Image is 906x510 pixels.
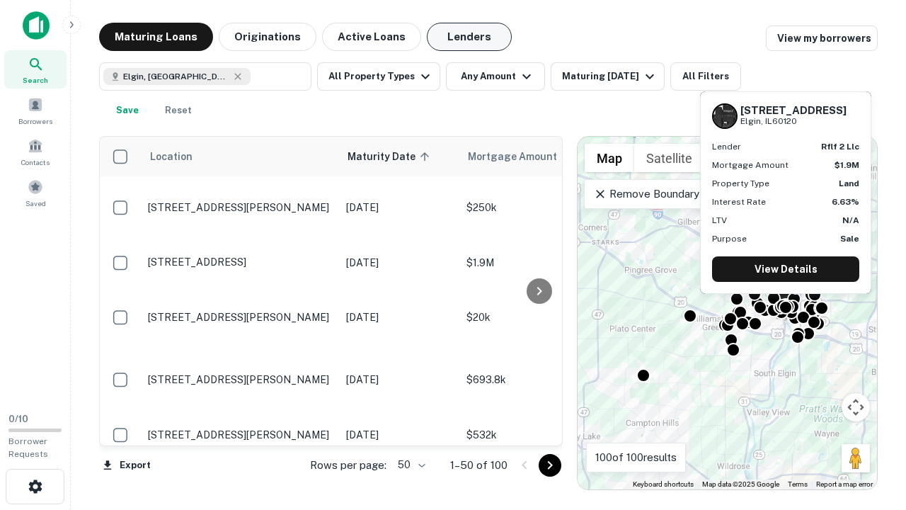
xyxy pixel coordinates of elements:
[148,429,332,441] p: [STREET_ADDRESS][PERSON_NAME]
[4,50,67,89] a: Search
[712,214,727,227] p: LTV
[832,197,859,207] strong: 6.63%
[99,23,213,51] button: Maturing Loans
[446,62,545,91] button: Any Amount
[8,414,28,424] span: 0 / 10
[842,215,859,225] strong: N/A
[346,427,452,443] p: [DATE]
[633,480,694,489] button: Keyboard shortcuts
[466,310,608,325] p: $20k
[551,62,665,91] button: Maturing [DATE]
[702,480,779,488] span: Map data ©2025 Google
[562,68,658,85] div: Maturing [DATE]
[317,62,440,91] button: All Property Types
[149,148,193,165] span: Location
[156,96,201,125] button: Reset
[25,198,46,209] span: Saved
[585,144,634,172] button: Show street map
[578,137,877,489] div: 0 0
[427,23,512,51] button: Lenders
[99,455,154,476] button: Export
[835,397,906,465] iframe: Chat Widget
[466,200,608,215] p: $250k
[816,480,873,488] a: Report a map error
[450,457,508,474] p: 1–50 of 100
[123,70,229,83] span: Elgin, [GEOGRAPHIC_DATA], [GEOGRAPHIC_DATA]
[593,186,699,203] p: Remove Boundary
[835,160,859,170] strong: $1.9M
[346,200,452,215] p: [DATE]
[4,91,67,130] a: Borrowers
[712,159,789,171] p: Mortgage Amount
[346,255,452,271] p: [DATE]
[310,457,386,474] p: Rows per page:
[712,232,747,245] p: Purpose
[322,23,421,51] button: Active Loans
[840,234,859,244] strong: Sale
[348,148,434,165] span: Maturity Date
[788,480,808,488] a: Terms (opens in new tab)
[539,454,561,477] button: Go to next page
[468,148,575,165] span: Mortgage Amount
[4,174,67,212] a: Saved
[23,11,50,40] img: capitalize-icon.png
[346,372,452,387] p: [DATE]
[466,255,608,271] p: $1.9M
[466,372,608,387] p: $693.8k
[581,471,628,489] a: Open this area in Google Maps (opens a new window)
[392,455,428,475] div: 50
[148,256,332,268] p: [STREET_ADDRESS]
[821,142,859,152] strong: rflf 2 llc
[712,195,766,208] p: Interest Rate
[581,471,628,489] img: Google
[105,96,150,125] button: Save your search to get updates of matches that match your search criteria.
[712,256,859,282] a: View Details
[712,177,769,190] p: Property Type
[219,23,316,51] button: Originations
[740,104,847,117] h6: [STREET_ADDRESS]
[23,74,48,86] span: Search
[21,157,50,168] span: Contacts
[339,137,459,176] th: Maturity Date
[8,436,48,459] span: Borrower Requests
[459,137,615,176] th: Mortgage Amount
[634,144,704,172] button: Show satellite imagery
[839,178,859,188] strong: Land
[670,62,741,91] button: All Filters
[141,137,339,176] th: Location
[148,373,332,386] p: [STREET_ADDRESS][PERSON_NAME]
[740,115,847,128] p: Elgin, IL60120
[148,201,332,214] p: [STREET_ADDRESS][PERSON_NAME]
[148,311,332,324] p: [STREET_ADDRESS][PERSON_NAME]
[595,449,677,466] p: 100 of 100 results
[18,115,52,127] span: Borrowers
[4,132,67,171] a: Contacts
[346,310,452,325] p: [DATE]
[766,25,878,51] a: View my borrowers
[712,140,741,153] p: Lender
[842,393,870,421] button: Map camera controls
[466,427,608,443] p: $532k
